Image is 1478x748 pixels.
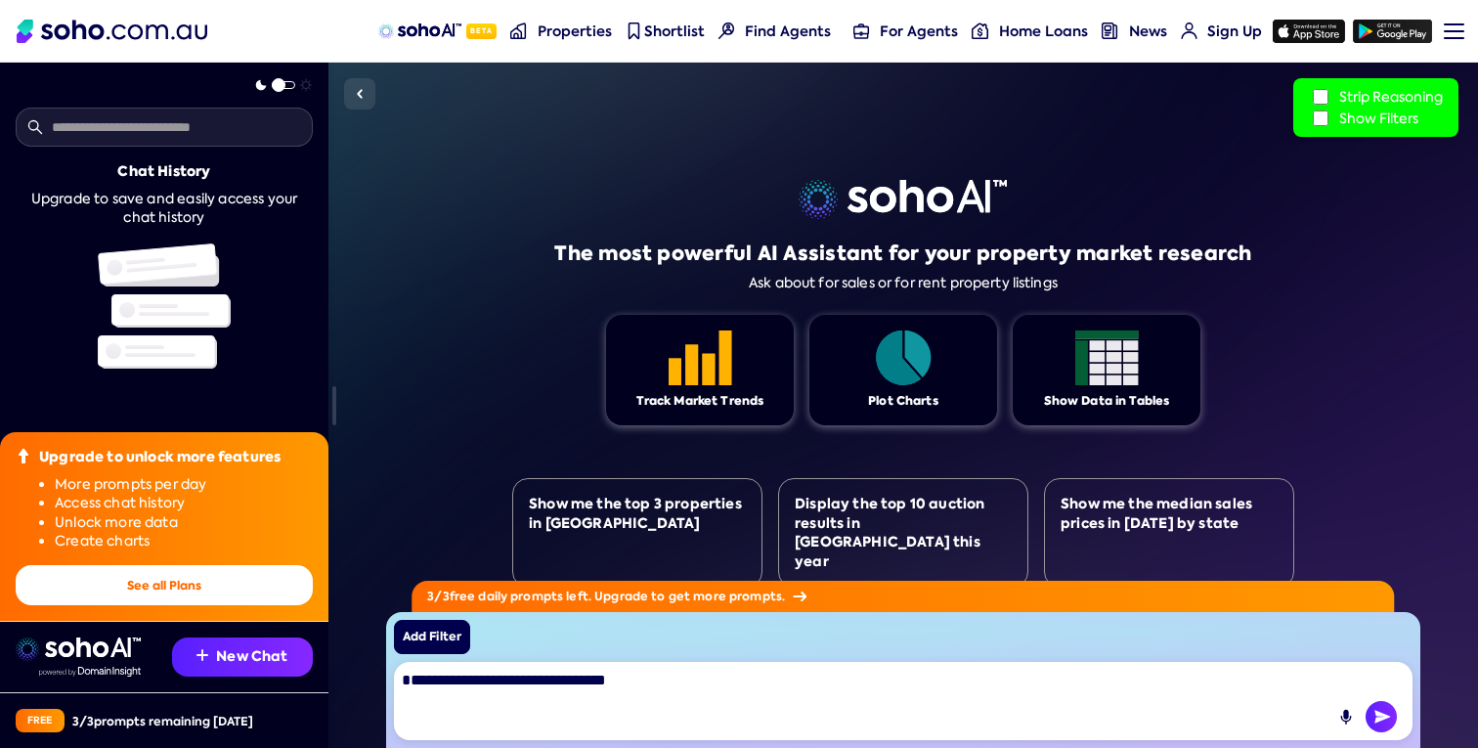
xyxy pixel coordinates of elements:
[880,22,958,41] span: For Agents
[636,393,764,410] div: Track Market Trends
[394,620,470,654] button: Add Filter
[793,592,806,601] img: Arrow icon
[1102,22,1118,39] img: news-nav icon
[98,243,231,369] img: Chat history illustration
[16,448,31,463] img: Upgrade icon
[1353,20,1432,43] img: google-play icon
[1181,22,1197,39] img: for-agents-nav icon
[412,581,1394,612] div: 3 / 3 free daily prompts left. Upgrade to get more prompts.
[1129,22,1167,41] span: News
[529,495,746,533] div: Show me the top 3 properties in [GEOGRAPHIC_DATA]
[196,649,208,661] img: Recommendation icon
[1309,86,1443,108] label: Strip Reasoning
[16,565,313,605] button: See all Plans
[999,22,1088,41] span: Home Loans
[749,275,1058,291] div: Ask about for sales or for rent property listings
[16,638,141,661] img: sohoai logo
[1061,495,1278,533] div: Show me the median sales prices in [DATE] by state
[1309,108,1443,129] label: Show Filters
[16,190,313,228] div: Upgrade to save and easily access your chat history
[39,667,141,677] img: Data provided by Domain Insight
[669,330,732,385] img: Feature 1 icon
[745,22,831,41] span: Find Agents
[348,82,371,106] img: Sidebar toggle icon
[799,180,1007,219] img: sohoai logo
[55,494,313,513] li: Access chat history
[626,22,642,39] img: shortlist-nav icon
[17,20,207,43] img: Soho Logo
[853,22,870,39] img: for-agents-nav icon
[1273,20,1345,43] img: app-store icon
[1313,89,1328,105] input: Strip Reasoning
[16,709,65,732] div: Free
[1366,701,1397,732] img: Send icon
[1044,393,1170,410] div: Show Data in Tables
[1313,110,1328,126] input: Show Filters
[510,22,527,39] img: properties-nav icon
[39,448,281,467] div: Upgrade to unlock more features
[1075,330,1139,385] img: Feature 1 icon
[72,713,253,729] div: 3 / 3 prompts remaining [DATE]
[718,22,735,39] img: Find agents icon
[378,23,461,39] img: sohoAI logo
[1330,701,1362,732] button: Record Audio
[1366,701,1397,732] button: Send
[55,513,313,533] li: Unlock more data
[538,22,612,41] span: Properties
[795,495,1012,571] div: Display the top 10 auction results in [GEOGRAPHIC_DATA] this year
[972,22,988,39] img: for-agents-nav icon
[644,22,705,41] span: Shortlist
[172,638,313,677] button: New Chat
[117,162,210,182] div: Chat History
[554,240,1251,267] h1: The most powerful AI Assistant for your property market research
[466,23,497,39] span: Beta
[872,330,935,385] img: Feature 1 icon
[55,532,313,551] li: Create charts
[55,475,313,495] li: More prompts per day
[868,393,938,410] div: Plot Charts
[1207,22,1262,41] span: Sign Up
